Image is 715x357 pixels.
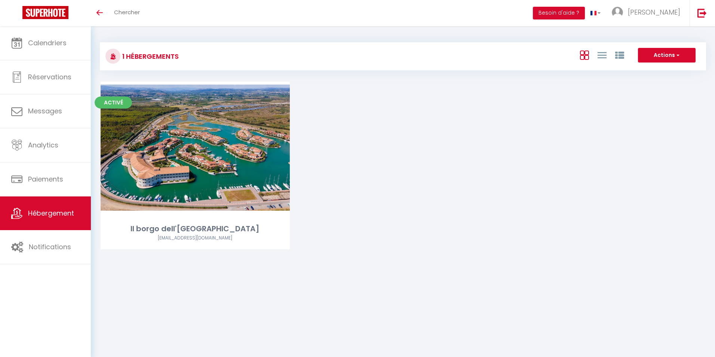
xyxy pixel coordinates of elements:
[29,242,71,251] span: Notifications
[95,97,132,109] span: Activé
[612,7,623,18] img: ...
[580,49,589,61] a: Vue en Box
[28,174,63,184] span: Paiements
[638,48,696,63] button: Actions
[615,49,624,61] a: Vue par Groupe
[697,8,707,18] img: logout
[22,6,68,19] img: Super Booking
[533,7,585,19] button: Besoin d'aide ?
[120,48,179,65] h3: 1 Hébergements
[101,235,290,242] div: Airbnb
[628,7,680,17] span: [PERSON_NAME]
[28,208,74,218] span: Hébergement
[28,38,67,48] span: Calendriers
[101,223,290,235] div: Il borgo dell'[GEOGRAPHIC_DATA]
[598,49,607,61] a: Vue en Liste
[28,72,71,82] span: Réservations
[28,106,62,116] span: Messages
[28,140,58,150] span: Analytics
[114,8,140,16] span: Chercher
